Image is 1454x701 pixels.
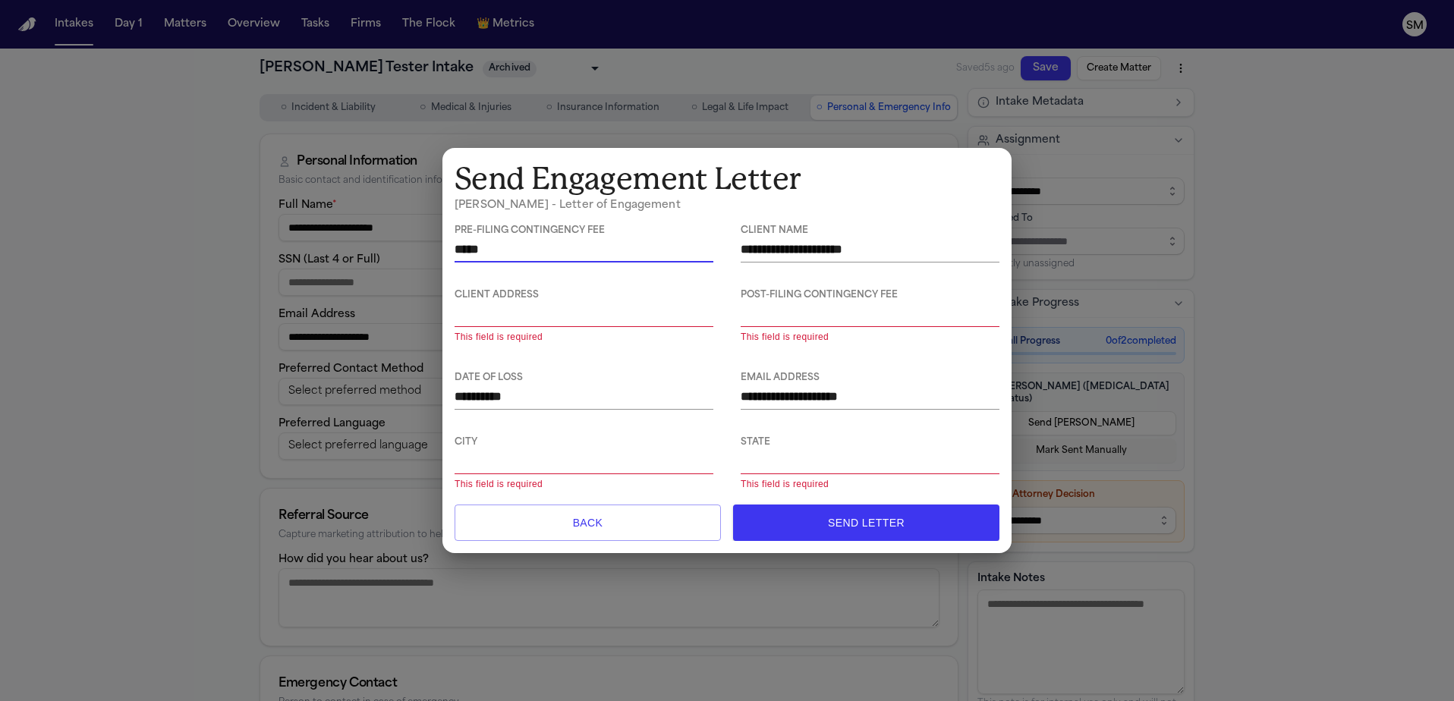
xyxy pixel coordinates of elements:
[455,477,713,492] p: This field is required
[455,437,713,448] span: City
[455,505,721,541] button: Back
[733,505,999,541] button: Send Letter
[455,225,713,237] span: Pre-filing contingency fee
[455,160,999,198] h1: Send Engagement Letter
[741,373,999,384] span: Email Address
[455,373,713,384] span: Date of Loss
[455,330,713,345] p: This field is required
[741,290,999,301] span: Post-filing contingency fee
[741,477,999,492] p: This field is required
[741,330,999,345] p: This field is required
[455,198,999,213] h6: [PERSON_NAME] - Letter of Engagement
[455,290,713,301] span: Client Address
[741,225,999,237] span: Client Name
[741,437,999,448] span: State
